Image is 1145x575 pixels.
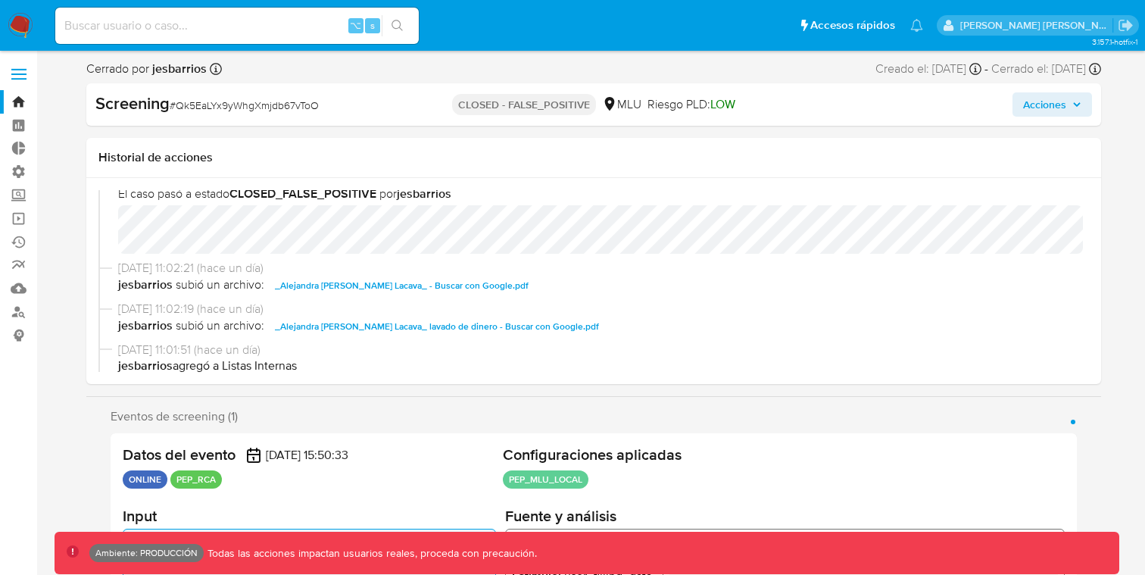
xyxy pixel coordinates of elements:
span: Accesos rápidos [810,17,895,33]
div: Cerrado el: [DATE] [991,61,1101,77]
b: jesbarrios [397,185,451,202]
b: jesbarrios [118,277,173,295]
button: search-icon [382,15,413,36]
span: subió un archivo: [176,317,264,336]
h1: Historial de acciones [98,150,1089,165]
span: ⌥ [350,18,361,33]
button: _Alejandra [PERSON_NAME] Lacava_ lavado de dinero - Buscar con Google.pdf [267,317,607,336]
span: Cerrado por [86,61,207,77]
a: Salir [1118,17,1134,33]
p: Ambiente: PRODUCCIÓN [95,550,198,556]
span: # Qk5EaLYx9yWhgXmjdb67vToO [170,98,319,113]
span: subió un archivo: [176,277,264,295]
button: Acciones [1012,92,1092,117]
p: CLOSED - FALSE_POSITIVE [452,94,596,115]
input: Buscar usuario o caso... [55,16,419,36]
p: agregó a Listas Internas [118,358,1083,374]
p: Todas las acciones impactan usuarios reales, proceda con precaución. [204,546,537,561]
span: Riesgo PLD: [647,96,735,113]
span: El caso pasó a estado por [118,186,1083,202]
a: Notificaciones [910,19,923,32]
span: [DATE] 11:02:19 (hace un día) [118,301,1083,317]
b: jesbarrios [118,317,173,336]
p: miguel.rodriguez@mercadolibre.com.co [960,18,1113,33]
b: jesbarrios [149,60,207,77]
span: LOW [710,95,735,113]
span: [DATE] 11:01:51 (hace un día) [118,342,1083,358]
span: - [984,61,988,77]
span: s [370,18,375,33]
b: Screening [95,91,170,115]
span: Acciones [1023,92,1066,117]
span: _Alejandra [PERSON_NAME] Lacava_ lavado de dinero - Buscar con Google.pdf [275,317,599,336]
span: _Alejandra [PERSON_NAME] Lacava_ - Buscar con Google.pdf [275,277,529,295]
div: Creado el: [DATE] [875,61,981,77]
div: MLU [602,96,641,113]
span: [DATE] 11:02:21 (hace un día) [118,260,1083,277]
b: CLOSED_FALSE_POSITIVE [229,185,376,202]
b: jesbarrios [118,357,173,374]
button: _Alejandra [PERSON_NAME] Lacava_ - Buscar con Google.pdf [267,277,536,295]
